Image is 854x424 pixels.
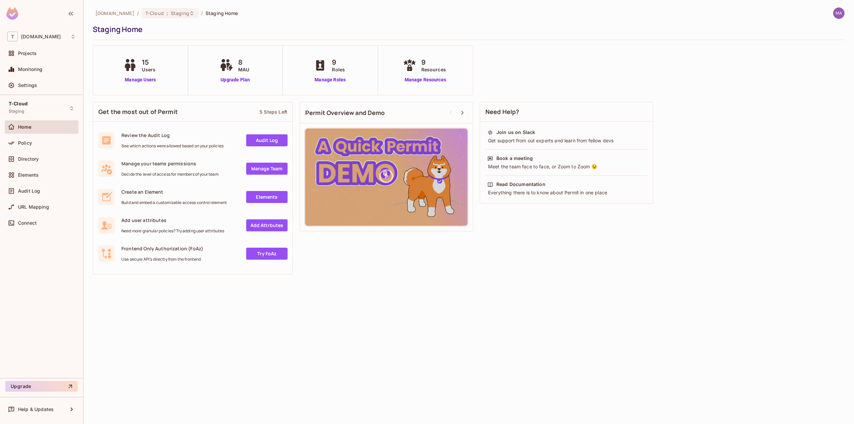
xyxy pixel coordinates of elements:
[496,181,545,188] div: Read Documentation
[145,10,164,16] span: T-Cloud
[238,66,249,73] span: MAU
[260,109,287,115] div: 5 Steps Left
[142,66,155,73] span: Users
[246,163,288,175] a: Manage Team
[166,11,168,16] span: :
[137,10,139,16] li: /
[312,76,348,83] a: Manage Roles
[9,109,24,114] span: Staging
[833,8,844,19] img: maheshbabu.samsani1@t-mobile.com
[95,10,134,16] span: the active workspace
[21,34,61,39] span: Workspace: t-mobile.com
[332,66,345,73] span: Roles
[18,204,49,210] span: URL Mapping
[121,160,219,167] span: Manage your teams permissions
[18,188,40,194] span: Audit Log
[246,191,288,203] a: Elements
[18,172,39,178] span: Elements
[496,129,535,136] div: Join us on Slack
[121,245,203,252] span: Frontend Only Authorization (FoAz)
[121,172,219,177] span: Decide the level of access for members of your team
[18,124,32,130] span: Home
[93,24,841,34] div: Staging Home
[485,108,519,116] span: Need Help?
[122,76,159,83] a: Manage Users
[487,163,646,170] div: Meet the team face to face, or Zoom to Zoom 😉
[121,257,203,262] span: Use secure API's directly from the frontend
[5,381,78,392] button: Upgrade
[18,67,43,72] span: Monitoring
[98,108,178,116] span: Get the most out of Permit
[121,132,224,138] span: Review the Audit Log
[401,76,449,83] a: Manage Resources
[121,200,227,205] span: Build and embed a customizable access control element
[121,228,224,234] span: Need more granular policies? Try adding user attributes
[218,76,253,83] a: Upgrade Plan
[487,137,646,144] div: Get support from out experts and learn from fellow devs
[121,189,227,195] span: Create an Element
[496,155,533,162] div: Book a meeting
[238,57,249,67] span: 8
[18,407,54,412] span: Help & Updates
[18,140,32,146] span: Policy
[142,57,155,67] span: 15
[7,32,18,41] span: T
[246,134,288,146] a: Audit Log
[246,219,288,231] a: Add Attrbutes
[421,57,446,67] span: 9
[421,66,446,73] span: Resources
[201,10,203,16] li: /
[487,189,646,196] div: Everything there is to know about Permit in one place
[121,217,224,223] span: Add user attributes
[18,156,39,162] span: Directory
[171,10,189,16] span: Staging
[121,143,224,149] span: See which actions were allowed based on your policies
[18,220,37,226] span: Connect
[6,7,18,20] img: SReyMgAAAABJRU5ErkJggg==
[305,109,385,117] span: Permit Overview and Demo
[246,248,288,260] a: Try FoAz
[18,83,37,88] span: Settings
[18,51,37,56] span: Projects
[205,10,238,16] span: Staging Home
[332,57,345,67] span: 9
[9,101,28,106] span: T-Cloud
